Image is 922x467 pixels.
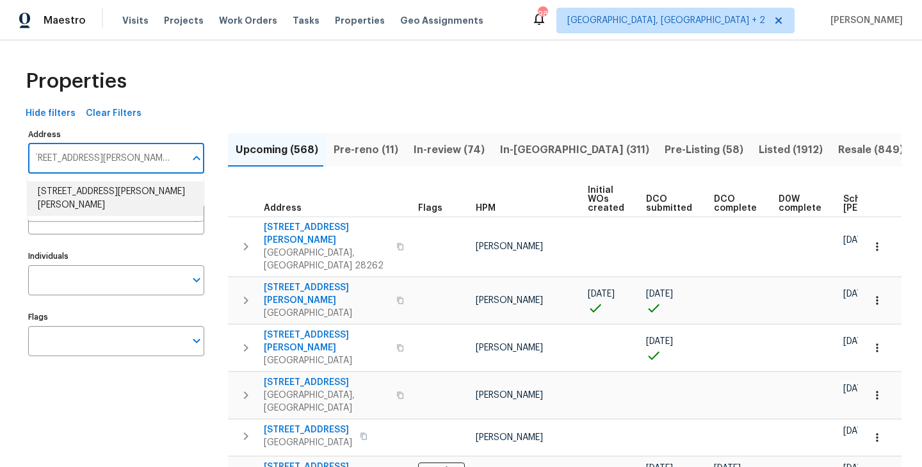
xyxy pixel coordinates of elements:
span: [STREET_ADDRESS][PERSON_NAME] [264,281,389,307]
span: [DATE] [843,290,870,299]
span: Address [264,204,302,213]
span: D0W complete [779,195,821,213]
button: Open [188,271,206,289]
span: [GEOGRAPHIC_DATA], [GEOGRAPHIC_DATA] 28262 [264,247,389,272]
button: Open [188,332,206,350]
span: [STREET_ADDRESS] [264,423,352,436]
span: [GEOGRAPHIC_DATA] [264,354,389,367]
span: [PERSON_NAME] [476,296,543,305]
span: [GEOGRAPHIC_DATA] [264,436,352,449]
span: Resale (849) [838,141,903,159]
span: [DATE] [843,337,870,346]
span: [DATE] [646,337,673,346]
span: [STREET_ADDRESS][PERSON_NAME] [264,329,389,354]
span: Tasks [293,16,319,25]
span: [STREET_ADDRESS][PERSON_NAME] [264,221,389,247]
button: Hide filters [20,102,81,126]
span: [GEOGRAPHIC_DATA], [GEOGRAPHIC_DATA] + 2 [567,14,765,27]
span: [GEOGRAPHIC_DATA] [264,307,389,320]
span: Pre-Listing (58) [665,141,743,159]
div: 98 [538,8,547,20]
label: Individuals [28,252,204,260]
span: [DATE] [843,236,870,245]
span: DCO submitted [646,195,692,213]
button: Clear Filters [81,102,147,126]
span: Properties [335,14,385,27]
span: [PERSON_NAME] [476,433,543,442]
label: Address [28,131,204,138]
li: [STREET_ADDRESS][PERSON_NAME][PERSON_NAME] [28,181,204,216]
span: Scheduled [PERSON_NAME] [843,195,916,213]
span: Initial WOs created [588,186,624,213]
span: Projects [164,14,204,27]
span: Work Orders [219,14,277,27]
span: [PERSON_NAME] [476,343,543,352]
span: Geo Assignments [400,14,483,27]
button: Close [188,149,206,167]
span: [DATE] [588,290,615,299]
span: In-review (74) [414,141,485,159]
span: Upcoming (568) [236,141,318,159]
span: [STREET_ADDRESS] [264,376,389,389]
span: Visits [122,14,149,27]
span: [DATE] [843,427,870,436]
span: HPM [476,204,496,213]
span: [DATE] [646,290,673,299]
span: Clear Filters [86,106,142,122]
span: Pre-reno (11) [334,141,398,159]
span: [PERSON_NAME] [825,14,903,27]
span: Maestro [44,14,86,27]
span: [DATE] [843,384,870,393]
span: Hide filters [26,106,76,122]
label: Flags [28,313,204,321]
span: Flags [418,204,442,213]
span: [GEOGRAPHIC_DATA], [GEOGRAPHIC_DATA] [264,389,389,414]
span: [PERSON_NAME] [476,242,543,251]
span: In-[GEOGRAPHIC_DATA] (311) [500,141,649,159]
span: Listed (1912) [759,141,823,159]
span: Properties [26,75,127,88]
span: DCO complete [714,195,757,213]
span: [PERSON_NAME] [476,391,543,400]
input: Search ... [28,143,185,174]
